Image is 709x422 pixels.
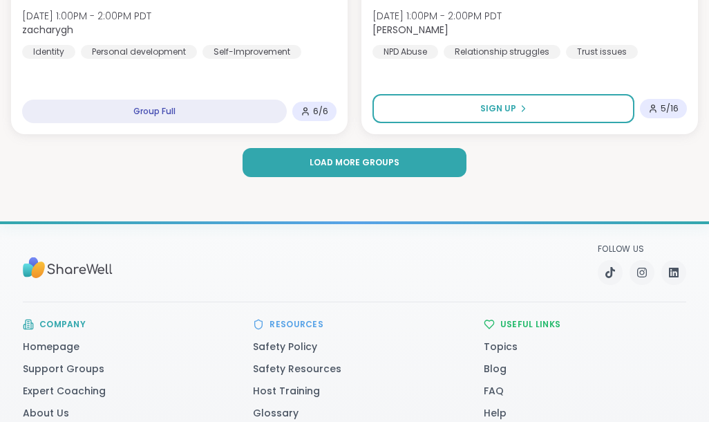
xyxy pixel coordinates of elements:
[661,103,679,114] span: 5 / 16
[566,45,638,59] div: Trust issues
[480,102,516,115] span: Sign Up
[372,94,634,123] button: Sign Up
[598,244,686,255] p: Follow Us
[23,384,106,398] a: Expert Coaching
[22,23,73,37] b: zacharygh
[372,23,448,37] b: [PERSON_NAME]
[81,45,197,59] div: Personal development
[372,9,502,23] span: [DATE] 1:00PM - 2:00PM PDT
[372,45,438,59] div: NPD Abuse
[202,45,301,59] div: Self-Improvement
[23,250,113,285] img: Sharewell
[253,406,299,420] a: Glossary
[630,260,654,285] a: Instagram
[243,148,466,177] button: Load more groups
[500,319,561,330] h3: Useful Links
[661,260,686,285] a: LinkedIn
[22,9,151,23] span: [DATE] 1:00PM - 2:00PM PDT
[39,319,86,330] h3: Company
[444,45,560,59] div: Relationship struggles
[23,362,104,376] a: Support Groups
[484,384,504,398] a: FAQ
[22,100,287,123] div: Group Full
[484,362,507,376] a: Blog
[270,319,323,330] h3: Resources
[484,340,518,354] a: Topics
[253,340,317,354] a: Safety Policy
[310,156,399,169] span: Load more groups
[484,406,507,420] a: Help
[253,384,320,398] a: Host Training
[23,406,69,420] a: About Us
[22,45,75,59] div: Identity
[598,260,623,285] a: TikTok
[253,362,341,376] a: Safety Resources
[23,340,79,354] a: Homepage
[313,106,328,117] span: 6 / 6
